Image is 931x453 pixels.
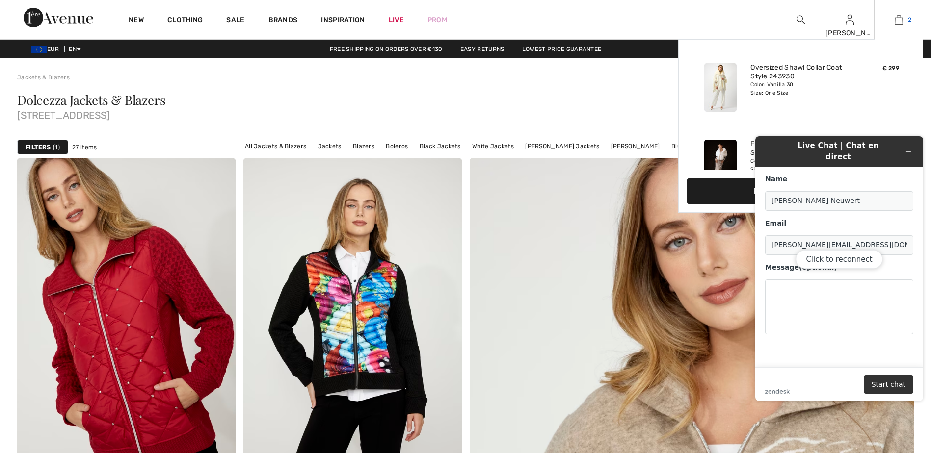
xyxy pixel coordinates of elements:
span: Dolcezza Jackets & Blazers [17,91,165,108]
img: Oversized Shawl Collar Coat Style 243930 [704,63,737,112]
img: My Bag [895,14,903,25]
img: Euro [31,46,47,53]
a: Jackets & Blazers [17,74,70,81]
a: Blue Jackets [666,140,715,152]
img: Faux Fur Cover-Up Style 233796 [704,140,737,188]
a: Live [389,15,404,25]
span: 2 [908,15,911,24]
a: Prom [427,15,447,25]
button: Proceed to Checkout [687,178,915,204]
a: Brands [268,16,298,26]
a: Blazers [348,140,379,152]
a: Boleros [381,140,413,152]
a: 2 [875,14,923,25]
a: Oversized Shawl Collar Coat Style 243930 [750,63,847,81]
a: Sign In [846,15,854,24]
span: EN [69,46,81,52]
a: Lowest Price Guarantee [514,46,610,52]
a: Free shipping on orders over €130 [322,46,451,52]
a: New [129,16,144,26]
div: Color: Vanilla 30 Size: One Size [750,81,847,97]
a: [PERSON_NAME] [606,140,665,152]
span: 1 [53,143,60,151]
a: Black Jackets [415,140,466,152]
a: White Jackets [467,140,519,152]
span: [STREET_ADDRESS] [17,106,914,120]
a: All Jackets & Blazers [240,140,311,152]
a: Easy Returns [452,46,513,52]
a: Clothing [167,16,203,26]
a: Sale [226,16,244,26]
span: € 299 [882,65,900,72]
div: [PERSON_NAME] [825,28,874,38]
a: [PERSON_NAME] Jackets [520,140,604,152]
strong: Filters [26,143,51,151]
img: search the website [797,14,805,25]
img: 1ère Avenue [24,8,93,27]
img: My Info [846,14,854,25]
span: Inspiration [321,16,365,26]
a: Jackets [313,140,346,152]
span: 27 items [72,143,97,151]
span: Chat [22,7,42,16]
iframe: Find more information here [747,128,931,409]
span: EUR [31,46,63,52]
